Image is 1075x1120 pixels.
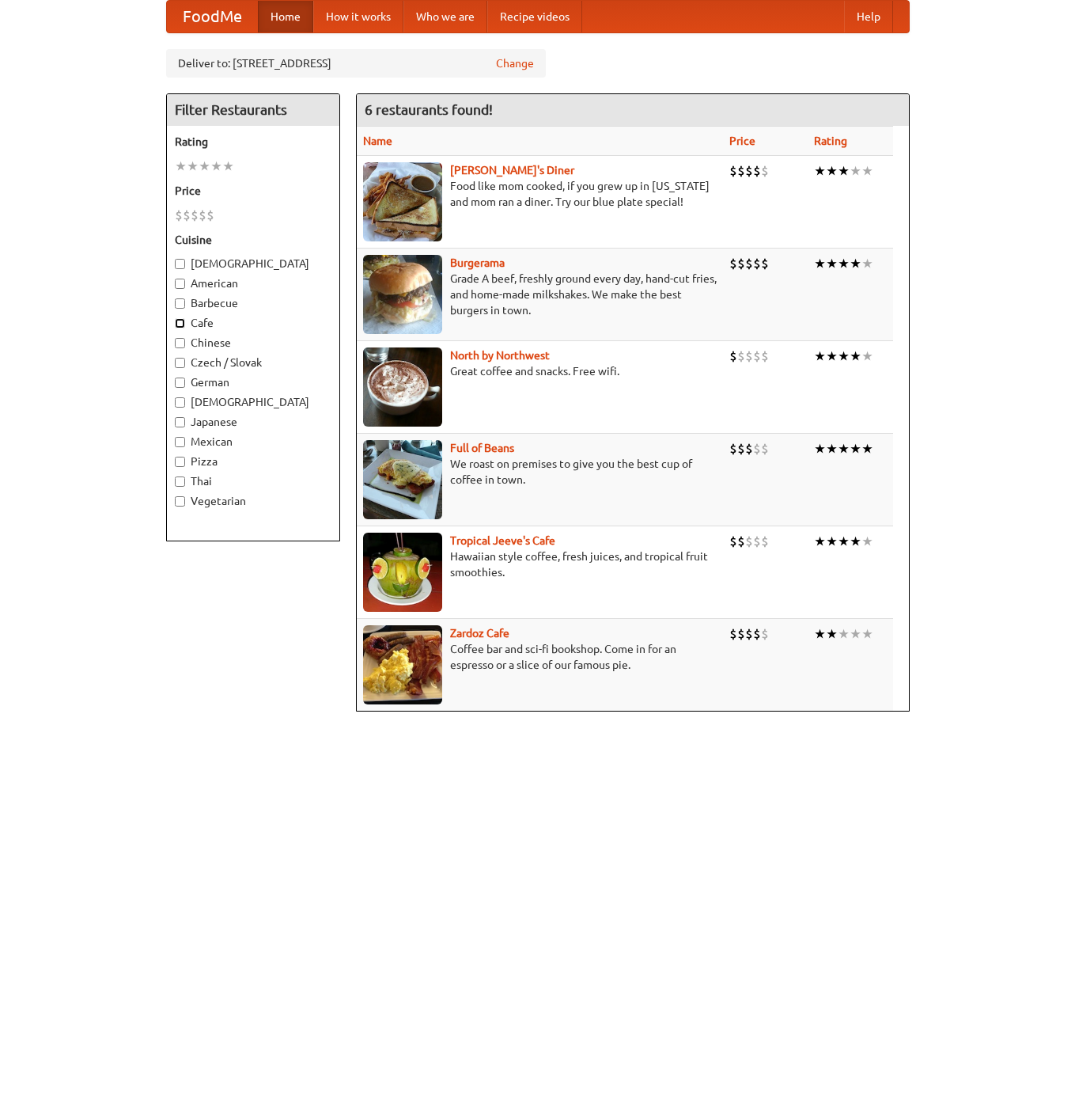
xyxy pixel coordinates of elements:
[753,347,761,365] li: $
[729,162,737,180] li: $
[753,440,761,457] li: $
[167,1,258,32] a: FoodMe
[175,454,331,469] label: Pizza
[487,1,582,32] a: Recipe videos
[167,94,339,126] h4: Filter Restaurants
[210,158,222,175] li: ★
[363,162,442,241] img: sallys.jpg
[363,549,717,580] p: Hawaiian style coffee, fresh juices, and tropical fruit smoothies.
[761,625,769,643] li: $
[826,625,838,643] li: ★
[729,533,737,550] li: $
[403,1,487,32] a: Who we are
[826,255,838,272] li: ★
[199,207,206,224] li: $
[175,298,185,309] input: Barbecue
[450,442,514,454] a: Full of Beans
[175,207,183,224] li: $
[753,625,761,643] li: $
[838,625,850,643] li: ★
[363,135,392,147] a: Name
[826,347,838,365] li: ★
[258,1,313,32] a: Home
[826,440,838,457] li: ★
[850,440,861,457] li: ★
[175,338,185,348] input: Chinese
[753,255,761,272] li: $
[761,162,769,180] li: $
[761,533,769,550] li: $
[175,374,331,390] label: German
[814,255,826,272] li: ★
[175,355,331,370] label: Czech / Slovak
[175,256,331,271] label: [DEMOGRAPHIC_DATA]
[838,162,850,180] li: ★
[365,102,493,117] ng-pluralize: 6 restaurants found!
[175,397,185,408] input: [DEMOGRAPHIC_DATA]
[313,1,403,32] a: How it works
[183,207,191,224] li: $
[175,457,185,467] input: Pizza
[175,335,331,351] label: Chinese
[814,162,826,180] li: ★
[175,414,331,430] label: Japanese
[450,627,509,640] b: Zardoz Cafe
[175,473,331,489] label: Thai
[175,434,331,450] label: Mexican
[814,440,826,457] li: ★
[753,533,761,550] li: $
[450,256,505,269] a: Burgerama
[861,533,873,550] li: ★
[187,158,199,175] li: ★
[175,437,185,447] input: Mexican
[175,315,331,331] label: Cafe
[814,135,847,147] a: Rating
[191,207,199,224] li: $
[175,496,185,507] input: Vegetarian
[737,440,745,457] li: $
[838,347,850,365] li: ★
[844,1,893,32] a: Help
[496,55,534,71] a: Change
[363,456,717,488] p: We roast on premises to give you the best cup of coffee in town.
[761,255,769,272] li: $
[753,162,761,180] li: $
[861,162,873,180] li: ★
[450,349,550,362] a: North by Northwest
[175,232,331,248] h5: Cuisine
[175,295,331,311] label: Barbecue
[222,158,234,175] li: ★
[363,347,442,427] img: north.jpg
[838,440,850,457] li: ★
[861,255,873,272] li: ★
[450,534,555,547] a: Tropical Jeeve's Cafe
[450,164,574,177] a: [PERSON_NAME]'s Diner
[745,625,753,643] li: $
[175,183,331,199] h5: Price
[175,394,331,410] label: [DEMOGRAPHIC_DATA]
[737,162,745,180] li: $
[826,162,838,180] li: ★
[166,49,546,78] div: Deliver to: [STREET_ADDRESS]
[745,162,753,180] li: $
[861,625,873,643] li: ★
[850,255,861,272] li: ★
[814,625,826,643] li: ★
[363,440,442,519] img: beans.jpg
[861,347,873,365] li: ★
[729,440,737,457] li: $
[175,134,331,150] h5: Rating
[175,476,185,487] input: Thai
[363,271,717,318] p: Grade A beef, freshly ground every day, hand-cut fries, and home-made milkshakes. We make the bes...
[761,440,769,457] li: $
[850,625,861,643] li: ★
[850,347,861,365] li: ★
[363,178,717,210] p: Food like mom cooked, if you grew up in [US_STATE] and mom ran a diner. Try our blue plate special!
[175,417,185,427] input: Japanese
[861,440,873,457] li: ★
[737,347,745,365] li: $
